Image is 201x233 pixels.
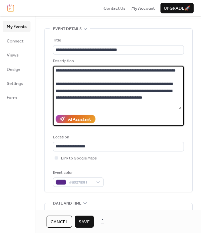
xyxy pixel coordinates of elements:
[3,92,30,103] a: Form
[131,5,155,12] span: My Account
[7,94,17,101] span: Form
[53,134,183,141] div: Location
[53,26,82,32] span: Event details
[56,115,95,123] button: AI Assistant
[61,155,97,162] span: Link to Google Maps
[53,58,183,65] div: Description
[3,64,30,75] a: Design
[47,216,72,228] button: Cancel
[53,169,102,176] div: Event color
[3,78,30,89] a: Settings
[7,52,18,59] span: Views
[3,21,30,32] a: My Events
[75,216,94,228] button: Save
[3,35,30,46] a: Connect
[7,38,23,44] span: Connect
[160,3,194,13] button: Upgrade🚀
[164,5,190,12] span: Upgrade 🚀
[69,179,93,186] span: #592789FF
[68,116,91,123] div: AI Assistant
[3,49,30,60] a: Views
[104,5,126,11] a: Contact Us
[53,37,183,44] div: Title
[51,219,68,225] span: Cancel
[7,80,23,87] span: Settings
[104,5,126,12] span: Contact Us
[79,219,90,225] span: Save
[53,200,81,207] span: Date and time
[131,5,155,11] a: My Account
[7,4,14,12] img: logo
[7,23,26,30] span: My Events
[7,66,20,73] span: Design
